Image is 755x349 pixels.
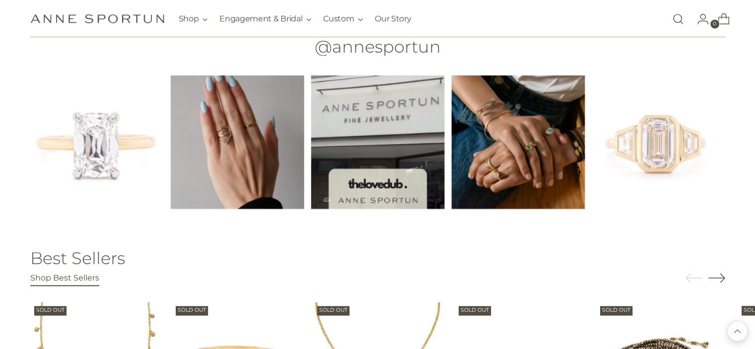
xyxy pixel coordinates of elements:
[710,9,730,29] a: Open cart modal
[689,9,709,29] a: Go to the account page
[30,273,99,286] a: Shop Best Sellers
[179,8,208,30] button: Shop
[30,273,99,282] span: Shop Best Sellers
[728,322,747,341] button: Back to top
[375,8,411,30] a: Our Story
[204,37,551,56] h2: @annesportun
[710,19,719,28] span: 0
[323,8,363,30] button: Custom
[668,9,688,29] a: Open search modal
[686,270,702,286] button: Move to previous carousel slide
[708,269,725,286] button: Move to next carousel slide
[30,249,125,267] h2: Best Sellers
[219,8,311,30] button: Engagement & Bridal
[30,14,164,23] a: Anne Sportun Fine Jewellery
